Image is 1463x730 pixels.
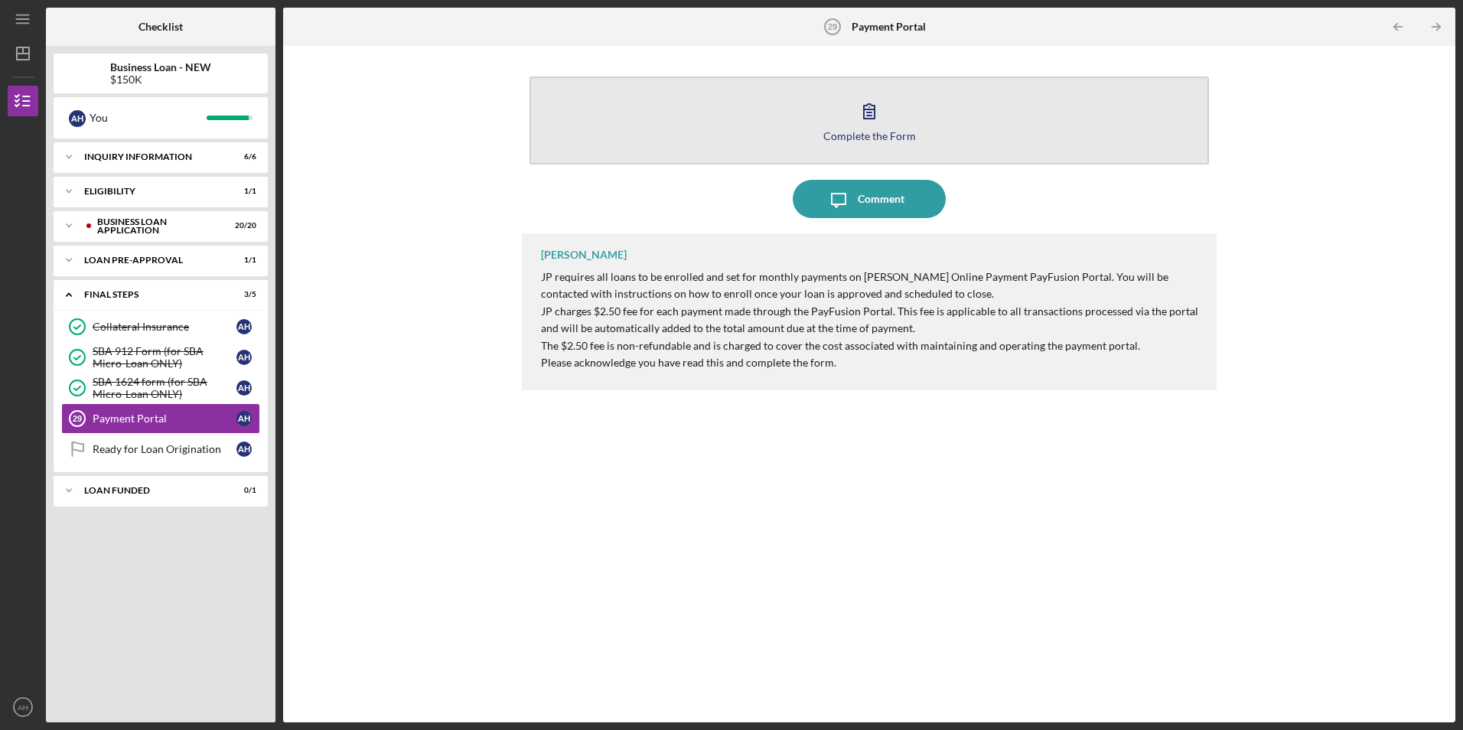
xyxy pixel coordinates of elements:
div: SBA 912 Form (for SBA Micro-Loan ONLY) [93,345,236,370]
a: SBA 1624 form (for SBA Micro-Loan ONLY)AH [61,373,260,403]
b: Business Loan - NEW [110,61,211,73]
tspan: 29 [827,22,836,31]
button: Comment [793,180,946,218]
div: 1 / 1 [229,187,256,196]
div: Payment Portal [93,412,236,425]
div: ELIGIBILITY [84,187,218,196]
p: JP requires all loans to be enrolled and set for monthly payments on [PERSON_NAME] Online Payment... [541,269,1201,303]
b: Checklist [138,21,183,33]
p: The $2.50 fee is non-refundable and is charged to cover the cost associated with maintaining and ... [541,337,1201,354]
a: Collateral InsuranceAH [61,311,260,342]
div: A H [236,319,252,334]
a: Ready for Loan OriginationAH [61,434,260,464]
div: 6 / 6 [229,152,256,161]
div: LOAN PRE-APPROVAL [84,256,218,265]
div: Collateral Insurance [93,321,236,333]
div: A H [236,350,252,365]
div: [PERSON_NAME] [541,249,627,261]
div: $150K [110,73,211,86]
p: JP charges $2.50 fee for each payment made through the PayFusion Portal. This fee is applicable t... [541,303,1201,337]
div: BUSINESS LOAN APPLICATION [97,217,218,235]
b: Payment Portal [852,21,926,33]
button: Complete the Form [529,77,1208,165]
div: 1 / 1 [229,256,256,265]
div: Complete the Form [823,130,916,142]
div: Comment [858,180,904,218]
div: SBA 1624 form (for SBA Micro-Loan ONLY) [93,376,236,400]
button: AH [8,692,38,722]
div: LOAN FUNDED [84,486,218,495]
div: Ready for Loan Origination [93,443,236,455]
tspan: 29 [73,414,82,423]
div: A H [236,411,252,426]
a: 29Payment PortalAH [61,403,260,434]
div: 20 / 20 [229,221,256,230]
a: SBA 912 Form (for SBA Micro-Loan ONLY)AH [61,342,260,373]
div: 0 / 1 [229,486,256,495]
div: A H [69,110,86,127]
div: FINAL STEPS [84,290,218,299]
div: You [90,105,207,131]
text: AH [18,703,28,712]
div: A H [236,380,252,396]
p: Please acknowledge you have read this and complete the form. [541,354,1201,371]
div: INQUIRY INFORMATION [84,152,218,161]
div: 3 / 5 [229,290,256,299]
div: A H [236,442,252,457]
